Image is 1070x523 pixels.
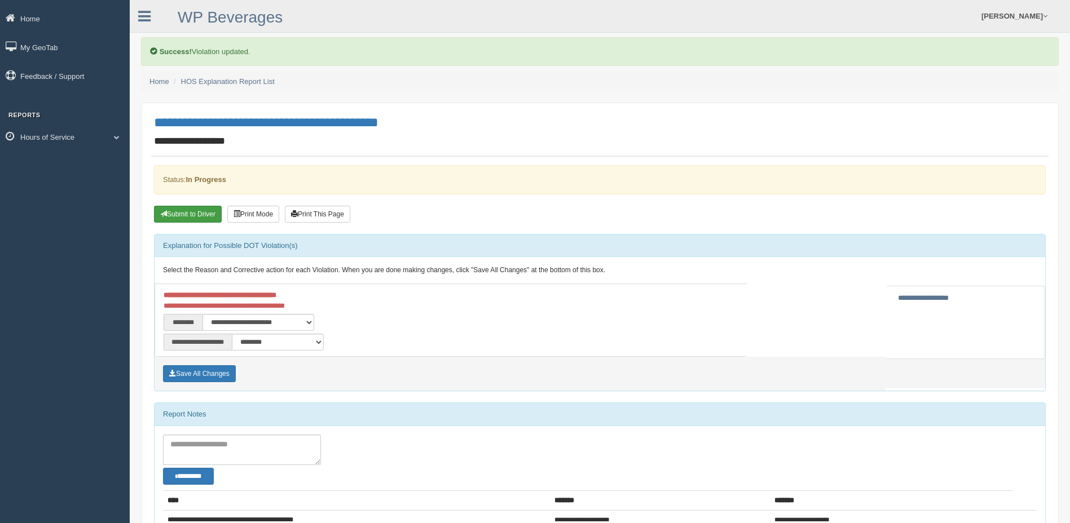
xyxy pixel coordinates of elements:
button: Print This Page [285,206,350,223]
div: Status: [154,165,1046,194]
div: Report Notes [155,403,1045,426]
button: Submit To Driver [154,206,222,223]
div: Select the Reason and Corrective action for each Violation. When you are done making changes, cli... [155,257,1045,284]
button: Save [163,365,236,382]
div: Explanation for Possible DOT Violation(s) [155,234,1045,257]
a: Home [149,77,169,86]
strong: In Progress [186,175,226,184]
button: Print Mode [227,206,279,223]
a: HOS Explanation Report List [181,77,275,86]
div: Violation updated. [141,37,1059,66]
button: Change Filter Options [163,468,214,485]
a: WP Beverages [178,8,283,26]
b: Success! [160,47,192,56]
